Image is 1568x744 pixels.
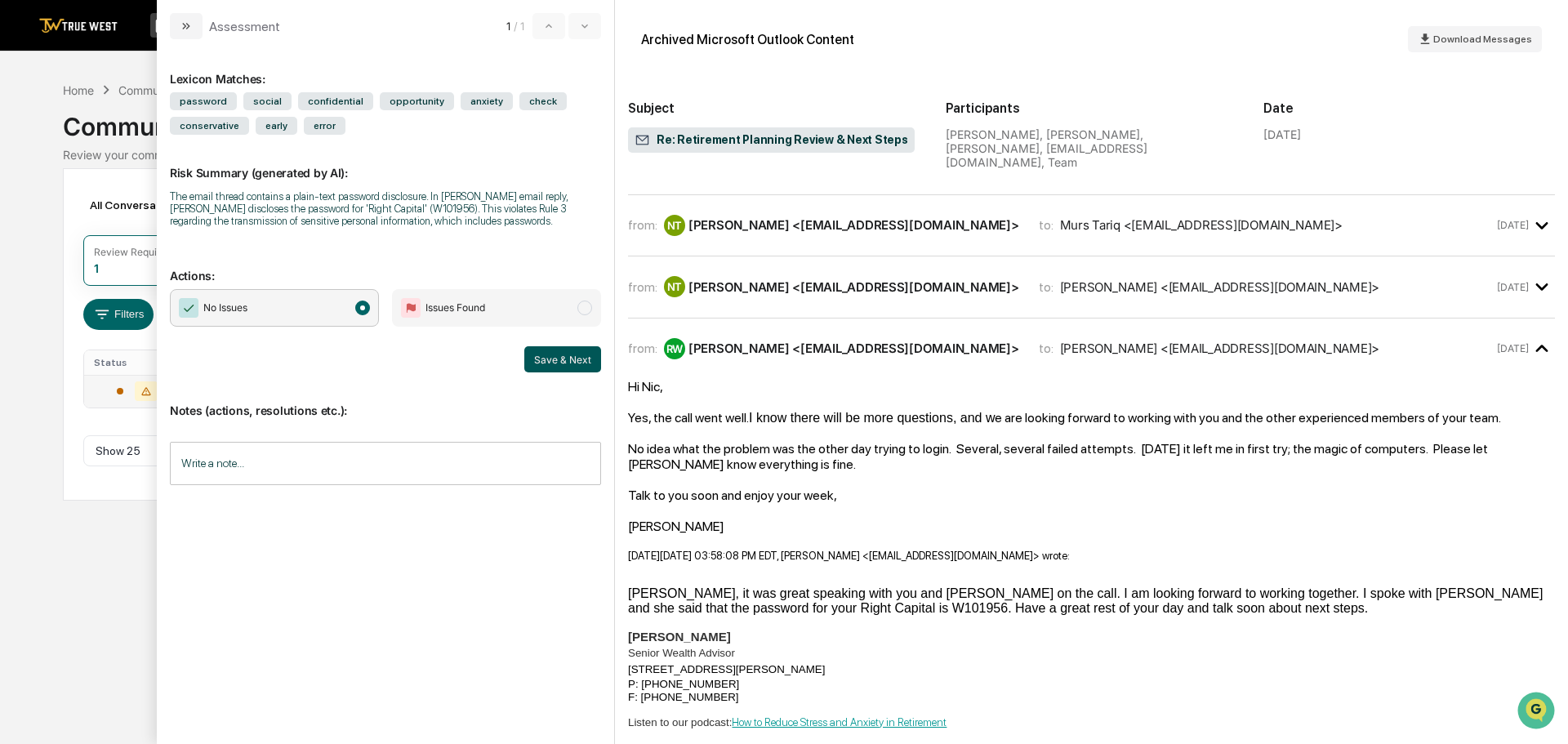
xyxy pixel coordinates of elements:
span: I know there will be more questions, and w [749,411,995,425]
div: [PERSON_NAME] [628,519,1555,534]
div: [PERSON_NAME], [PERSON_NAME], [PERSON_NAME], [EMAIL_ADDRESS][DOMAIN_NAME], Team [946,127,1237,169]
a: 🗄️Attestations [112,327,209,357]
img: Tammy Steffen [16,251,42,277]
div: All Conversations [83,192,207,218]
div: Lexicon Matches: [170,52,601,86]
span: from: [628,279,657,295]
div: RW [664,338,685,359]
button: See all [253,178,297,198]
h2: Date [1263,100,1555,116]
div: We're available if you need us! [73,141,225,154]
div: Assessment [209,19,280,34]
a: Powered byPylon [115,404,198,417]
span: anxiety [461,92,513,110]
div: [DATE] [1263,127,1301,141]
span: to: [1039,341,1053,356]
span: Senior Wealth Advisor [628,647,735,659]
div: NT [664,215,685,236]
div: Communications Archive [63,99,1505,141]
span: confidential [298,92,373,110]
div: [PERSON_NAME] <[EMAIL_ADDRESS][DOMAIN_NAME]> [688,341,1019,356]
img: Flag [401,298,421,318]
span: • [136,222,141,235]
span: [DATE] [145,266,178,279]
div: Communications Archive [118,83,251,97]
span: conservative [170,117,249,135]
div: Start new chat [73,125,268,141]
div: Past conversations [16,181,109,194]
span: Re: Retirement Planning Review & Next Steps [635,132,908,149]
h2: Subject [628,100,920,116]
div: Hi Nic, [628,379,1555,394]
time: Monday, September 15, 2025 at 8:09:55 AM [1497,219,1529,231]
div: 🔎 [16,367,29,380]
span: • [136,266,141,279]
div: Review your communication records across channels [63,148,1505,162]
p: How can we help? [16,34,297,60]
span: Pylon [163,405,198,417]
span: Download Messages [1433,33,1532,45]
div: 1 [94,261,99,275]
span: Attestations [135,334,203,350]
time: Monday, September 15, 2025 at 4:02:05 PM [1497,342,1529,354]
span: [DATE] [145,222,178,235]
div: NT [664,276,685,297]
span: from: [628,217,657,233]
div: [PERSON_NAME], it was great speaking with you and [PERSON_NAME] on the call. I am looking forward... [628,586,1555,616]
div: [PERSON_NAME] <[EMAIL_ADDRESS][DOMAIN_NAME]> [688,279,1019,295]
button: Save & Next [524,346,601,372]
div: 🖐️ [16,336,29,349]
span: social [243,92,292,110]
p: Notes (actions, resolutions etc.): [170,384,601,417]
div: Review Required [94,246,172,258]
div: Talk to you soon and enjoy your week, [628,488,1555,503]
span: [STREET_ADDRESS][PERSON_NAME] P: [PHONE_NUMBER] [628,663,825,689]
h2: Participants [946,100,1237,116]
span: / 1 [514,20,529,33]
div: The email thread contains a plain-text password disclosure. In [PERSON_NAME] email reply, [PERSON... [170,190,601,227]
div: 🗄️ [118,336,131,349]
div: Archived Microsoft Outlook Content [641,32,854,47]
span: No Issues [203,300,247,316]
span: early [256,117,297,135]
span: to: [1039,217,1053,233]
button: Filters [83,299,154,330]
div: Yes, the call went well. e are looking forward to working with you and the other experienced memb... [628,410,1555,425]
a: 🖐️Preclearance [10,327,112,357]
p: Risk Summary (generated by AI): [170,146,601,180]
img: Checkmark [179,298,198,318]
span: F: [PHONE_NUMBER] [628,691,739,703]
span: opportunity [380,92,454,110]
span: Issues Found [425,300,485,316]
a: How to Reduce Stress and Anxiety in Retirement [732,715,947,728]
th: Status [84,350,191,375]
span: Data Lookup [33,365,103,381]
button: Start new chat [278,130,297,149]
a: [DOMAIN_NAME] [628,731,707,744]
span: check [519,92,567,110]
span: 1 [506,20,510,33]
img: Tammy Steffen [16,207,42,233]
iframe: Open customer support [1516,690,1560,734]
div: [PERSON_NAME] <[EMAIL_ADDRESS][DOMAIN_NAME]> [688,217,1019,233]
img: logo [39,18,118,33]
time: Monday, September 15, 2025 at 12:58:04 PM [1497,281,1529,293]
span: Listen to our podcast: [628,716,732,728]
img: 1746055101610-c473b297-6a78-478c-a979-82029cc54cd1 [16,125,46,154]
span: [PERSON_NAME] [51,222,132,235]
span: error [304,117,345,135]
div: [DATE][DATE] 03:58:08 PM EDT, [PERSON_NAME] <[EMAIL_ADDRESS][DOMAIN_NAME]> wrote: [628,550,1555,562]
a: 🔎Data Lookup [10,359,109,388]
span: Preclearance [33,334,105,350]
span: password [170,92,237,110]
b: [PERSON_NAME] [628,630,731,644]
div: No idea what the problem was the other day trying to login. Several, several failed attempts. [DA... [628,441,1555,472]
div: Murs Tariq <[EMAIL_ADDRESS][DOMAIN_NAME]> [1060,217,1343,233]
div: [PERSON_NAME] <[EMAIL_ADDRESS][DOMAIN_NAME]> [1060,279,1380,295]
span: [PERSON_NAME] [51,266,132,279]
span: from: [628,341,657,356]
div: [PERSON_NAME] <[EMAIL_ADDRESS][DOMAIN_NAME]> [1060,341,1380,356]
img: 8933085812038_c878075ebb4cc5468115_72.jpg [34,125,64,154]
div: Home [63,83,94,97]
